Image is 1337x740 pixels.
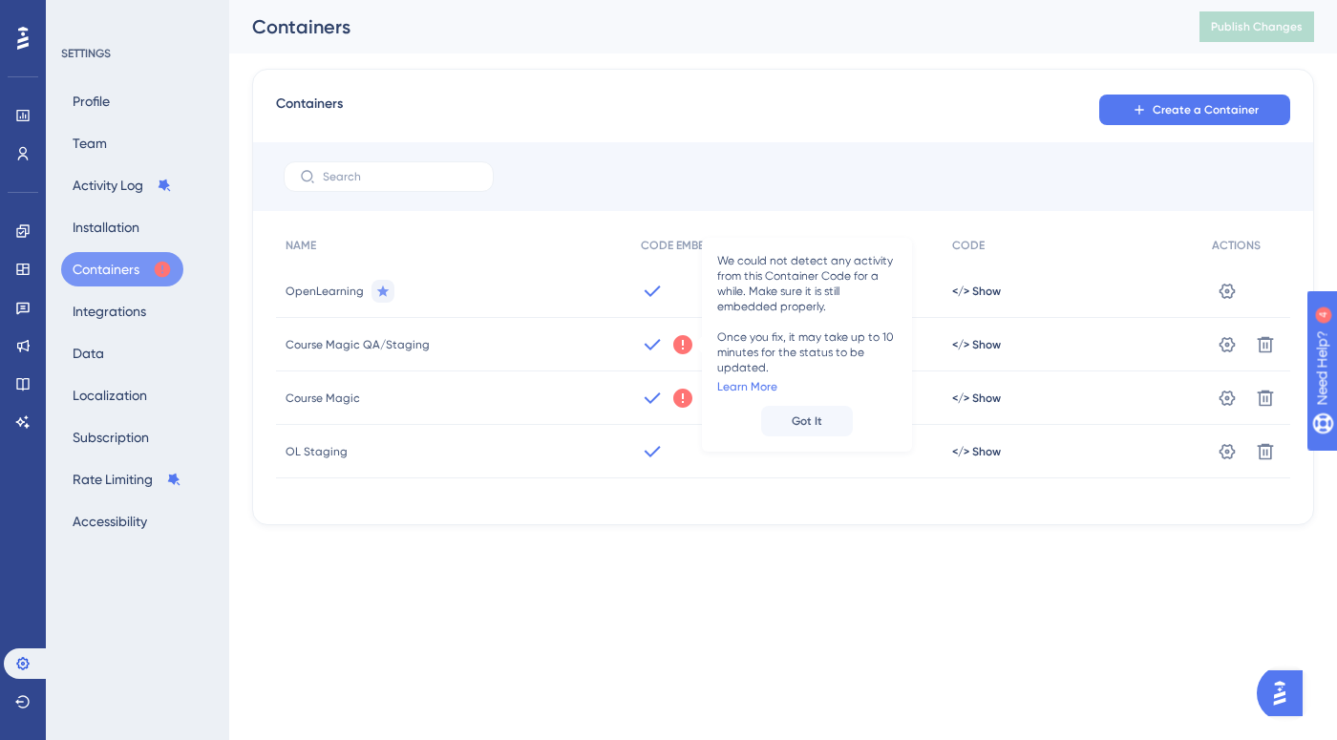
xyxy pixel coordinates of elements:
[61,46,216,61] div: SETTINGS
[61,126,118,160] button: Team
[276,93,343,127] span: Containers
[717,379,777,394] a: Learn More
[61,504,159,539] button: Accessibility
[952,444,1001,459] button: </> Show
[286,391,360,406] span: Course Magic
[1257,665,1314,722] iframe: UserGuiding AI Assistant Launcher
[1199,11,1314,42] button: Publish Changes
[61,378,159,412] button: Localization
[133,10,138,25] div: 4
[286,337,430,352] span: Course Magic QA/Staging
[323,170,477,183] input: Search
[717,253,897,375] span: We could not detect any activity from this Container Code for a while. Make sure it is still embe...
[61,168,183,202] button: Activity Log
[952,238,985,253] span: CODE
[252,13,1152,40] div: Containers
[641,238,740,253] span: CODE EMBEDDING
[61,420,160,455] button: Subscription
[1211,19,1303,34] span: Publish Changes
[1099,95,1290,125] button: Create a Container
[1212,238,1261,253] span: ACTIONS
[952,284,1001,299] button: </> Show
[61,210,151,244] button: Installation
[286,284,364,299] span: OpenLearning
[61,462,193,497] button: Rate Limiting
[61,84,121,118] button: Profile
[952,391,1001,406] button: </> Show
[1153,102,1259,117] span: Create a Container
[61,294,158,328] button: Integrations
[952,337,1001,352] button: </> Show
[45,5,119,28] span: Need Help?
[61,252,183,286] button: Containers
[286,238,316,253] span: NAME
[792,413,822,429] span: Got It
[761,406,853,436] button: Got It
[286,444,348,459] span: OL Staging
[61,336,116,370] button: Data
